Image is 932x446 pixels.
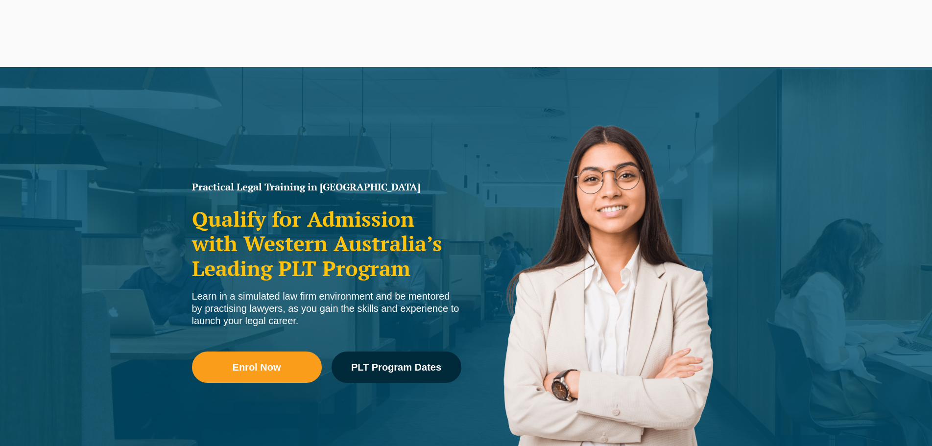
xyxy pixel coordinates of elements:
[192,207,461,281] h2: Qualify for Admission with Western Australia’s Leading PLT Program
[233,362,281,372] span: Enrol Now
[192,290,461,327] div: Learn in a simulated law firm environment and be mentored by practising lawyers, as you gain the ...
[351,362,441,372] span: PLT Program Dates
[192,352,322,383] a: Enrol Now
[192,182,461,192] h1: Practical Legal Training in [GEOGRAPHIC_DATA]
[332,352,461,383] a: PLT Program Dates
